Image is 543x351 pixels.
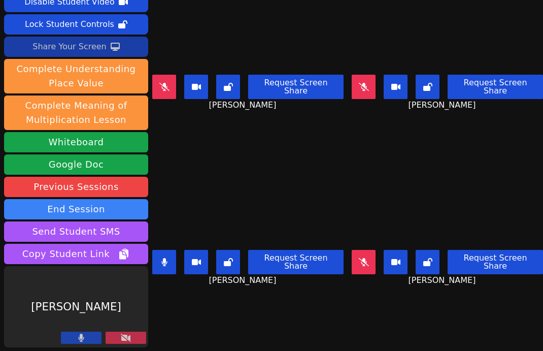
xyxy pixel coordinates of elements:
[4,221,148,242] button: Send Student SMS
[4,37,148,57] button: Share Your Screen
[409,99,479,111] span: [PERSON_NAME]
[409,274,479,286] span: [PERSON_NAME]
[248,75,344,99] button: Request Screen Share
[4,59,148,93] button: Complete Understanding Place Value
[209,99,279,111] span: [PERSON_NAME]
[22,247,130,261] span: Copy Student Link
[448,250,543,274] button: Request Screen Share
[25,16,114,33] div: Lock Student Controls
[209,274,279,286] span: [PERSON_NAME]
[448,75,543,99] button: Request Screen Share
[4,132,148,152] button: Whiteboard
[248,250,344,274] button: Request Screen Share
[4,266,148,347] div: [PERSON_NAME]
[4,95,148,130] button: Complete Meaning of Multiplication Lesson
[32,39,107,55] div: Share Your Screen
[4,14,148,35] button: Lock Student Controls
[4,244,148,264] button: Copy Student Link
[4,199,148,219] button: End Session
[4,154,148,175] a: Google Doc
[4,177,148,197] a: Previous Sessions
